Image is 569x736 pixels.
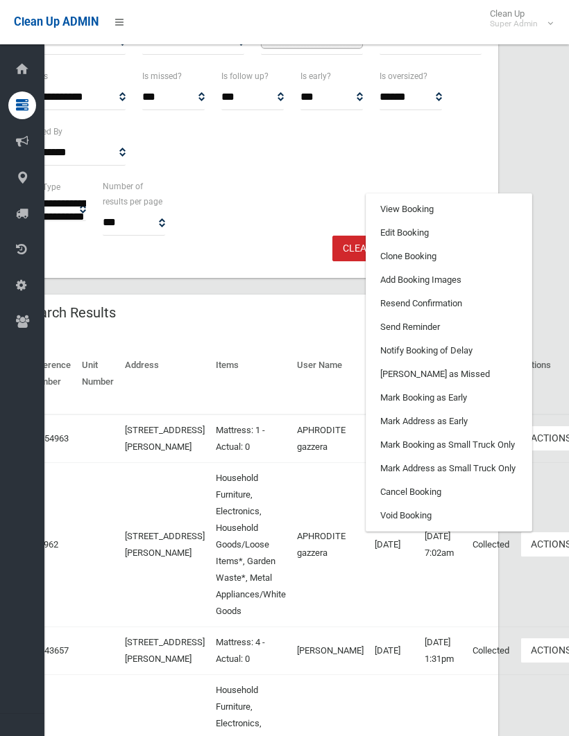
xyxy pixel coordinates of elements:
th: Unit Number [76,350,119,414]
a: Mark Address as Early [366,410,532,433]
td: Mattress: 4 - Actual: 0 [210,627,291,674]
th: Reference Number [24,350,76,414]
a: M-443657 [29,645,69,656]
td: APHRODITE gazzera [291,414,369,463]
a: [STREET_ADDRESS][PERSON_NAME] [125,637,205,664]
a: Notify Booking of Delay [366,339,532,362]
a: Resend Confirmation [366,292,532,315]
td: [PERSON_NAME] [291,627,369,674]
a: [STREET_ADDRESS][PERSON_NAME] [125,425,205,452]
a: Add Booking Images [366,268,532,292]
header: Search Results [7,299,133,326]
span: Clean Up ADMIN [14,15,99,28]
a: Mark Booking as Early [366,386,532,410]
td: [DATE] [369,462,419,627]
a: Edit Booking [366,221,532,245]
a: Mark Booking as Small Truck Only [366,433,532,457]
label: Is missed? [142,69,182,84]
a: [STREET_ADDRESS][PERSON_NAME] [125,531,205,558]
th: User Name [291,350,369,414]
small: Super Admin [490,19,538,29]
td: APHRODITE gazzera [291,462,369,627]
a: M-454963 [29,433,69,444]
label: Is early? [300,69,331,84]
a: Mark Address as Small Truck Only [366,457,532,480]
a: View Booking [366,198,532,221]
label: Is oversized? [380,69,427,84]
th: Items [210,350,291,414]
th: Address [119,350,210,414]
a: Send Reminder [366,315,532,339]
a: Clone Booking [366,245,532,268]
a: Void Booking [366,504,532,527]
td: [DATE] [369,627,419,674]
td: Household Furniture, Electronics, Household Goods/Loose Items*, Garden Waste*, Metal Appliances/W... [210,462,291,627]
label: Number of results per page [103,179,165,209]
a: Clear Search [332,236,422,261]
td: [DATE] 7:02am [419,462,467,627]
td: Mattress: 1 - Actual: 0 [210,414,291,463]
label: Is follow up? [221,69,269,84]
a: Cancel Booking [366,480,532,504]
td: [DATE] 1:31pm [419,627,467,674]
td: Collected [467,627,515,674]
span: Clean Up [483,8,552,29]
a: [PERSON_NAME] as Missed [366,362,532,386]
td: Collected [467,462,515,627]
